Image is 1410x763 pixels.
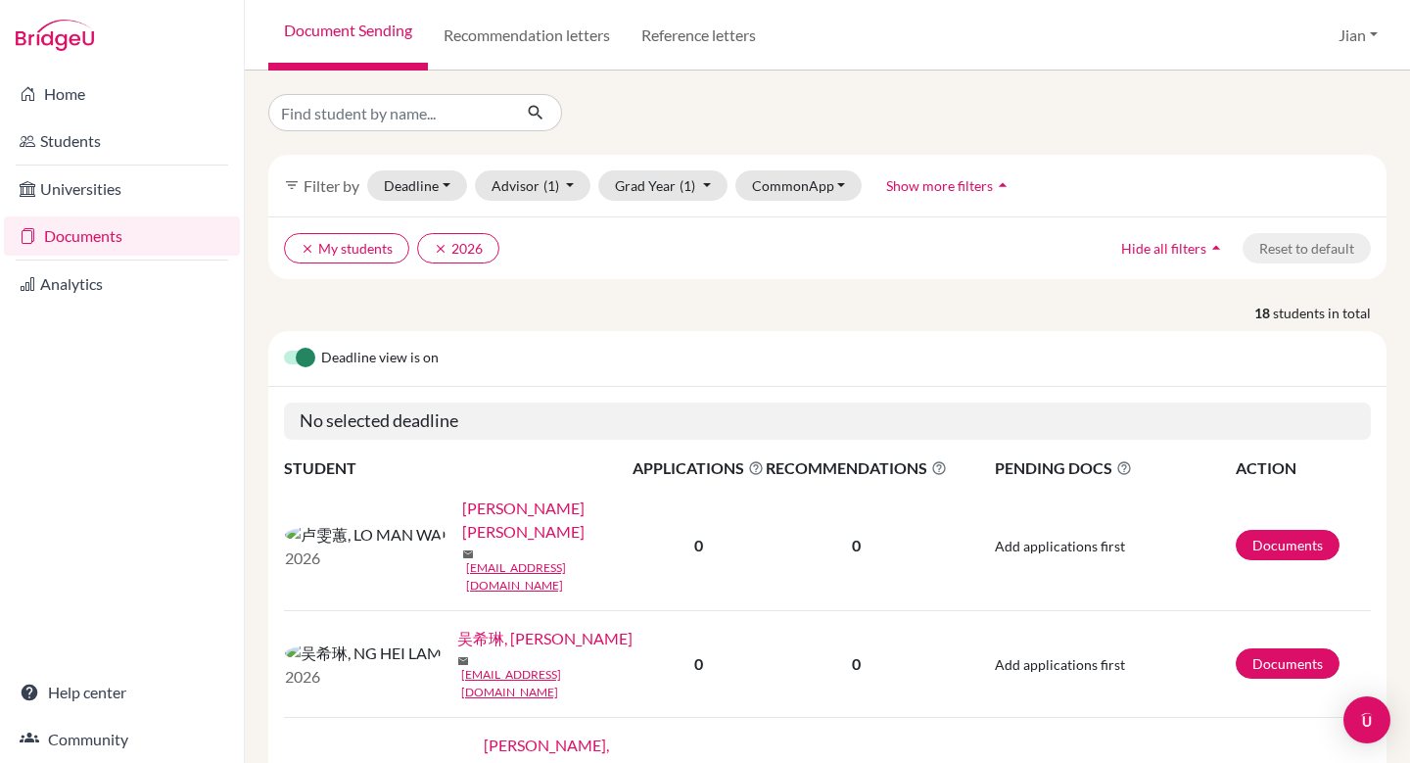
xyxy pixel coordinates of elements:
[285,547,446,570] p: 2026
[1254,303,1273,323] strong: 18
[995,656,1125,673] span: Add applications first
[475,170,591,201] button: Advisor(1)
[4,74,240,114] a: Home
[4,216,240,256] a: Documents
[4,673,240,712] a: Help center
[4,169,240,209] a: Universities
[766,652,947,676] p: 0
[1330,17,1386,54] button: Jian
[543,177,559,194] span: (1)
[1243,233,1371,263] button: Reset to default
[766,456,947,480] span: RECOMMENDATIONS
[1273,303,1386,323] span: students in total
[1236,648,1339,679] a: Documents
[285,665,442,689] p: 2026
[735,170,863,201] button: CommonApp
[461,666,645,701] a: [EMAIL_ADDRESS][DOMAIN_NAME]
[694,654,703,673] b: 0
[4,264,240,304] a: Analytics
[462,548,474,560] span: mail
[304,176,359,195] span: Filter by
[1235,455,1371,481] th: ACTION
[16,20,94,51] img: Bridge-U
[367,170,467,201] button: Deadline
[633,456,764,480] span: APPLICATIONS
[268,94,511,131] input: Find student by name...
[694,536,703,554] b: 0
[993,175,1012,195] i: arrow_drop_up
[284,233,409,263] button: clearMy students
[321,347,439,370] span: Deadline view is on
[1104,233,1243,263] button: Hide all filtersarrow_drop_up
[285,523,446,547] img: 卢雯蕙, LO MAN WAI
[886,177,993,194] span: Show more filters
[995,456,1234,480] span: PENDING DOCS
[598,170,728,201] button: Grad Year(1)
[680,177,695,194] span: (1)
[869,170,1029,201] button: Show more filtersarrow_drop_up
[284,177,300,193] i: filter_list
[1206,238,1226,258] i: arrow_drop_up
[284,455,632,481] th: STUDENT
[1236,530,1339,560] a: Documents
[766,534,947,557] p: 0
[284,403,1371,440] h5: No selected deadline
[995,538,1125,554] span: Add applications first
[417,233,499,263] button: clear2026
[457,655,469,667] span: mail
[285,642,442,665] img: 吴希琳, NG HEI LAM
[1343,696,1390,743] div: Open Intercom Messenger
[4,720,240,759] a: Community
[4,121,240,161] a: Students
[1121,240,1206,257] span: Hide all filters
[466,559,645,595] a: [EMAIL_ADDRESS][DOMAIN_NAME]
[301,242,314,256] i: clear
[434,242,447,256] i: clear
[462,497,645,544] a: [PERSON_NAME] [PERSON_NAME]
[457,627,633,650] a: 吴希琳, [PERSON_NAME]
